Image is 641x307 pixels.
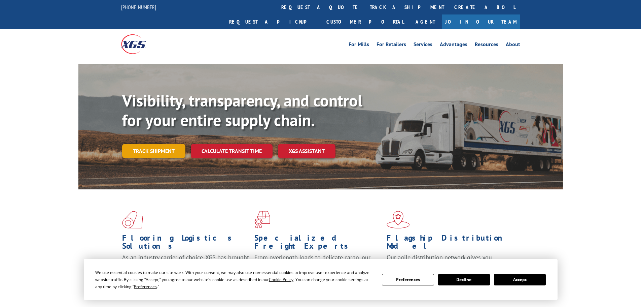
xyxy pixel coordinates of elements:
[387,211,410,228] img: xgs-icon-flagship-distribution-model-red
[475,42,498,49] a: Resources
[84,259,558,300] div: Cookie Consent Prompt
[254,211,270,228] img: xgs-icon-focused-on-flooring-red
[438,274,490,285] button: Decline
[506,42,520,49] a: About
[494,274,546,285] button: Accept
[387,234,514,253] h1: Flagship Distribution Model
[414,42,432,49] a: Services
[440,42,467,49] a: Advantages
[122,234,249,253] h1: Flooring Logistics Solutions
[377,42,406,49] a: For Retailers
[349,42,369,49] a: For Mills
[321,14,409,29] a: Customer Portal
[191,144,273,158] a: Calculate transit time
[121,4,156,10] a: [PHONE_NUMBER]
[254,234,382,253] h1: Specialized Freight Experts
[269,277,293,282] span: Cookie Policy
[224,14,321,29] a: Request a pickup
[387,253,510,269] span: Our agile distribution network gives you nationwide inventory management on demand.
[122,90,362,130] b: Visibility, transparency, and control for your entire supply chain.
[442,14,520,29] a: Join Our Team
[95,269,374,290] div: We use essential cookies to make our site work. With your consent, we may also use non-essential ...
[254,253,382,283] p: From overlength loads to delicate cargo, our experienced staff knows the best way to move your fr...
[122,144,185,158] a: Track shipment
[122,211,143,228] img: xgs-icon-total-supply-chain-intelligence-red
[382,274,434,285] button: Preferences
[122,253,249,277] span: As an industry carrier of choice, XGS has brought innovation and dedication to flooring logistics...
[278,144,335,158] a: XGS ASSISTANT
[409,14,442,29] a: Agent
[134,284,157,289] span: Preferences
